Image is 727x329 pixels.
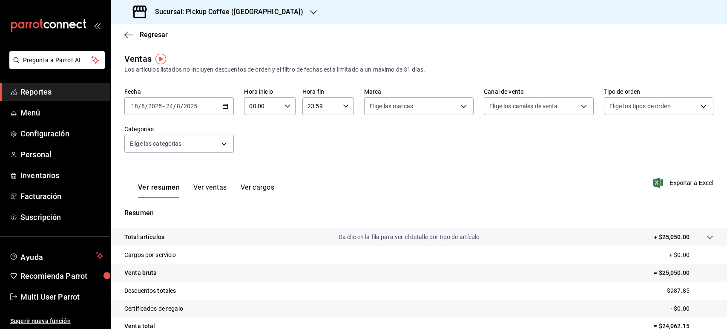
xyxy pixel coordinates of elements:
[20,251,92,261] span: Ayuda
[173,103,176,110] span: /
[20,170,103,181] span: Inventarios
[241,183,275,198] button: Ver cargos
[155,54,166,64] img: Tooltip marker
[124,65,713,74] div: Los artículos listados no incluyen descuentos de orden y el filtro de fechas está limitado a un m...
[124,89,234,95] label: Fecha
[140,31,168,39] span: Regresar
[489,102,557,110] span: Elige los canales de venta
[302,89,354,95] label: Hora fin
[124,208,713,218] p: Resumen
[364,89,474,95] label: Marca
[654,268,713,277] p: = $25,050.00
[163,103,165,110] span: -
[183,103,198,110] input: ----
[370,102,413,110] span: Elige las marcas
[138,103,141,110] span: /
[181,103,183,110] span: /
[148,103,162,110] input: ----
[339,233,480,242] p: Da clic en la fila para ver el detalle por tipo de artículo
[20,86,103,98] span: Reportes
[20,291,103,303] span: Multi User Parrot
[20,190,103,202] span: Facturación
[484,89,593,95] label: Canal de venta
[124,304,183,313] p: Certificados de regalo
[193,183,227,198] button: Ver ventas
[124,251,176,260] p: Cargos por servicio
[20,270,103,282] span: Recomienda Parrot
[124,126,234,132] label: Categorías
[20,211,103,223] span: Suscripción
[23,56,92,65] span: Pregunta a Parrot AI
[124,268,157,277] p: Venta bruta
[609,102,671,110] span: Elige los tipos de orden
[124,52,152,65] div: Ventas
[671,304,713,313] p: - $0.00
[20,128,103,139] span: Configuración
[6,62,105,71] a: Pregunta a Parrot AI
[604,89,713,95] label: Tipo de orden
[148,7,303,17] h3: Sucursal: Pickup Coffee ([GEOGRAPHIC_DATA])
[166,103,173,110] input: --
[20,107,103,118] span: Menú
[94,22,101,29] button: open_drawer_menu
[131,103,138,110] input: --
[176,103,181,110] input: --
[669,251,713,260] p: + $0.00
[654,233,690,242] p: + $25,050.00
[124,233,164,242] p: Total artículos
[20,149,103,160] span: Personal
[244,89,296,95] label: Hora inicio
[138,183,274,198] div: navigation tabs
[124,31,168,39] button: Regresar
[130,139,182,148] span: Elige las categorías
[138,183,180,198] button: Ver resumen
[141,103,145,110] input: --
[655,178,713,188] button: Exportar a Excel
[10,317,103,326] span: Sugerir nueva función
[9,51,105,69] button: Pregunta a Parrot AI
[664,286,713,295] p: - $987.85
[145,103,148,110] span: /
[124,286,176,295] p: Descuentos totales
